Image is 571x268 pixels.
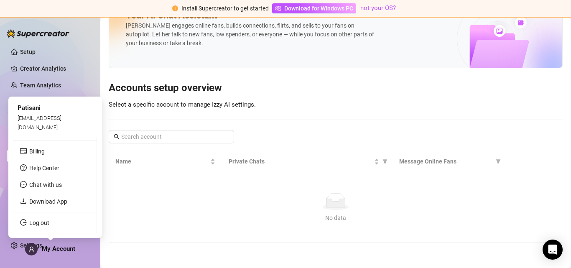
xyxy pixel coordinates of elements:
li: Billing [13,145,97,158]
span: My Account [42,245,75,253]
span: Name [115,157,209,166]
span: Message Online Fans [399,157,492,166]
a: Download App [29,198,67,205]
span: filter [381,155,389,168]
div: Open Intercom Messenger [543,240,563,260]
span: Select a specific account to manage Izzy AI settings. [109,101,256,108]
a: Log out [29,220,49,226]
span: filter [494,155,502,168]
a: Download for Windows PC [272,3,356,13]
input: Search account [121,132,222,141]
span: exclamation-circle [172,5,178,11]
span: Patisani [18,104,41,112]
div: [PERSON_NAME] engages online fans, builds connections, flirts, and sells to your fans on autopilo... [126,21,377,48]
span: Install Supercreator to get started [181,5,269,12]
span: Private Chats [229,157,372,166]
a: Creator Analytics [20,62,87,75]
span: Download for Windows PC [284,4,353,13]
li: Log out [13,216,97,230]
span: search [114,134,120,140]
span: message [20,181,27,188]
div: No data [119,213,553,222]
span: windows [275,5,281,11]
span: [EMAIL_ADDRESS][DOMAIN_NAME] [18,115,61,130]
h3: Accounts setup overview [109,82,563,95]
th: Name [109,150,222,173]
span: Chat with us [29,181,62,188]
span: user [28,246,35,253]
a: Settings [20,242,42,249]
a: Setup [20,48,36,55]
img: logo-BBDzfeDw.svg [7,29,69,38]
a: Help Center [29,165,59,171]
th: Private Chats [222,150,392,173]
a: Billing [29,148,45,155]
a: Team Analytics [20,82,61,89]
a: not your OS? [360,4,396,12]
span: filter [496,159,501,164]
span: filter [382,159,387,164]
